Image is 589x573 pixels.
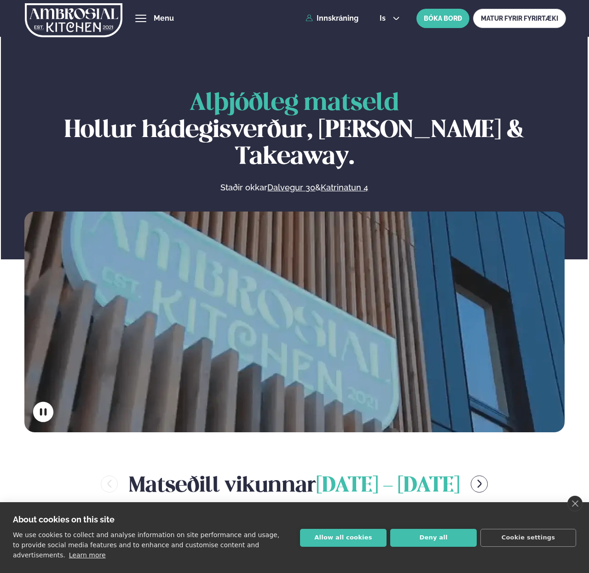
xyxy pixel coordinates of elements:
span: Alþjóðleg matseld [190,92,399,115]
strong: About cookies on this site [13,515,115,524]
span: [DATE] - [DATE] [316,476,460,496]
span: is [380,15,388,22]
a: Dalvegur 30 [267,182,315,193]
p: Staðir okkar & [121,182,468,193]
button: is [372,15,407,22]
a: MATUR FYRIR FYRIRTÆKI [473,9,566,28]
button: menu-btn-right [471,476,488,493]
a: Innskráning [306,14,358,23]
img: logo [25,1,122,39]
a: close [567,496,583,511]
button: Deny all [390,529,477,547]
button: Cookie settings [480,529,576,547]
h2: Matseðill vikunnar [129,469,460,499]
p: We use cookies to collect and analyse information on site performance and usage, to provide socia... [13,531,279,559]
button: Allow all cookies [300,529,387,547]
h1: Hollur hádegisverður, [PERSON_NAME] & Takeaway. [24,90,565,171]
button: menu-btn-left [101,476,118,493]
button: BÓKA BORÐ [416,9,469,28]
button: hamburger [135,13,146,24]
a: Learn more [69,551,106,559]
a: Katrinatun 4 [321,182,368,193]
